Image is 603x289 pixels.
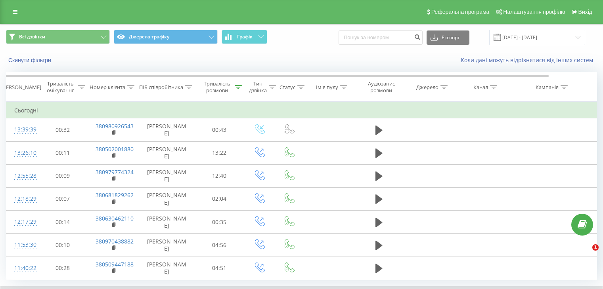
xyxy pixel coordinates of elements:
span: 1 [592,244,599,251]
td: [PERSON_NAME] [139,234,195,257]
div: Джерело [416,84,438,91]
td: 00:11 [38,141,88,164]
span: Графік [237,34,253,40]
td: 12:40 [195,164,244,187]
div: 13:26:10 [14,145,30,161]
a: 380681829262 [96,191,134,199]
a: Коли дані можуть відрізнятися вiд інших систем [461,56,597,64]
td: 13:22 [195,141,244,164]
td: 00:35 [195,211,244,234]
div: Аудіозапис розмови [362,80,400,94]
button: Графік [222,30,267,44]
td: [PERSON_NAME] [139,257,195,279]
div: [PERSON_NAME] [1,84,41,91]
div: Тривалість очікування [45,80,76,94]
a: 380979774324 [96,168,134,176]
div: Тривалість розмови [201,80,233,94]
button: Всі дзвінки [6,30,110,44]
span: Вихід [578,9,592,15]
a: 380630462110 [96,215,134,222]
td: [PERSON_NAME] [139,164,195,187]
input: Пошук за номером [339,30,423,45]
td: 00:43 [195,118,244,141]
td: [PERSON_NAME] [139,211,195,234]
button: Джерела трафіку [114,30,218,44]
div: 12:55:28 [14,168,30,184]
td: 04:56 [195,234,244,257]
td: [PERSON_NAME] [139,141,195,164]
div: 11:53:30 [14,237,30,253]
a: 380980926543 [96,122,134,130]
div: 13:39:39 [14,122,30,137]
div: Канал [473,84,488,91]
td: 02:04 [195,187,244,210]
td: [PERSON_NAME] [139,187,195,210]
td: 00:28 [38,257,88,279]
div: Ім'я пулу [316,84,338,91]
span: Всі дзвінки [19,34,45,40]
div: Тип дзвінка [249,80,267,94]
div: Номер клієнта [90,84,125,91]
td: 00:07 [38,187,88,210]
td: 00:10 [38,234,88,257]
td: [PERSON_NAME] [139,118,195,141]
div: Статус [279,84,295,91]
td: 00:09 [38,164,88,187]
td: 00:14 [38,211,88,234]
div: Кампанія [536,84,559,91]
a: 380509447188 [96,260,134,268]
td: 00:32 [38,118,88,141]
div: 12:18:29 [14,191,30,207]
div: 11:40:22 [14,260,30,276]
div: ПІБ співробітника [139,84,183,91]
iframe: Intercom live chat [576,244,595,263]
div: 12:17:29 [14,214,30,230]
td: 04:51 [195,257,244,279]
a: 380970438882 [96,238,134,245]
a: 380502001880 [96,145,134,153]
span: Реферальна програма [431,9,490,15]
span: Налаштування профілю [503,9,565,15]
button: Експорт [427,30,469,45]
button: Скинути фільтри [6,57,55,64]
